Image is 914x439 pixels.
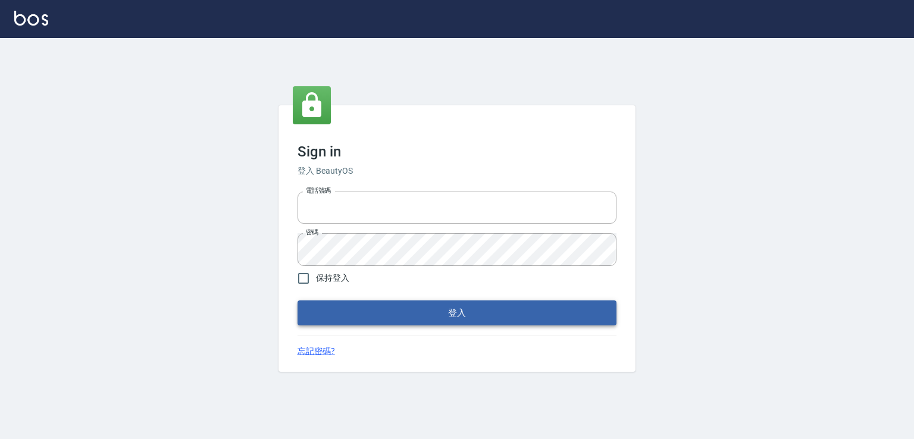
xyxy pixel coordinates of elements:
label: 電話號碼 [306,186,331,195]
label: 密碼 [306,228,318,237]
a: 忘記密碼? [298,345,335,358]
span: 保持登入 [316,272,349,284]
h3: Sign in [298,143,616,160]
button: 登入 [298,300,616,325]
img: Logo [14,11,48,26]
h6: 登入 BeautyOS [298,165,616,177]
